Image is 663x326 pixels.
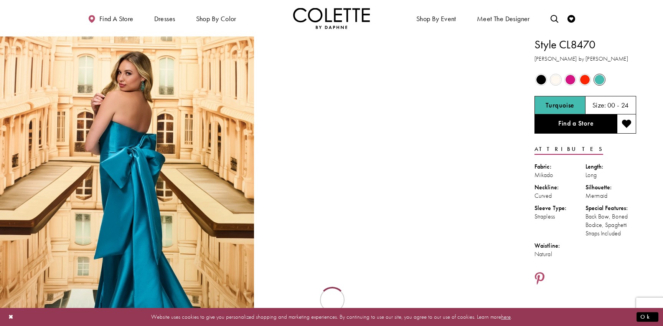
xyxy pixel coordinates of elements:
span: Find a store [99,15,134,23]
video: Style CL8470 Colette by Daphne #1 autoplay loop mute video [258,36,512,164]
a: Meet the designer [475,8,532,29]
span: Shop By Event [416,15,456,23]
div: Fabric: [534,162,585,171]
div: Length: [585,162,637,171]
span: Meet the designer [477,15,530,23]
a: Check Wishlist [566,8,577,29]
a: here [501,313,511,321]
div: Back Bow, Boned Bodice, Spaghetti Straps Included [585,212,637,238]
button: Add to wishlist [617,114,636,134]
img: Colette by Daphne [293,8,370,29]
span: Shop By Event [414,8,458,29]
span: Size: [592,101,606,109]
div: Scarlet [578,73,592,86]
div: Long [585,171,637,179]
div: Mikado [534,171,585,179]
div: Curved [534,192,585,200]
div: Product color controls state depends on size chosen [534,73,636,87]
div: Special Features: [585,204,637,212]
h5: 00 - 24 [607,101,629,109]
div: Waistline: [534,242,585,250]
h3: [PERSON_NAME] by [PERSON_NAME] [534,55,636,63]
span: Shop by color [194,8,238,29]
div: Diamond White [549,73,562,86]
div: Natural [534,250,585,258]
a: Attributes [534,144,603,155]
div: Neckline: [534,183,585,192]
a: Find a store [86,8,135,29]
h5: Chosen color [546,101,574,109]
div: Mermaid [585,192,637,200]
span: Dresses [154,15,175,23]
a: Share using Pinterest - Opens in new tab [534,272,545,286]
div: Fuchsia [564,73,577,86]
button: Submit Dialog [637,312,658,322]
a: Visit Home Page [293,8,370,29]
a: Find a Store [534,114,617,134]
h1: Style CL8470 [534,36,636,53]
span: Shop by color [196,15,236,23]
span: Dresses [152,8,177,29]
a: Toggle search [549,8,560,29]
div: Strapless [534,212,585,221]
div: Turquoise [593,73,606,86]
div: Sleeve Type: [534,204,585,212]
div: Black [534,73,548,86]
button: Close Dialog [5,310,18,324]
div: Silhouette: [585,183,637,192]
p: Website uses cookies to give you personalized shopping and marketing experiences. By continuing t... [55,312,608,322]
